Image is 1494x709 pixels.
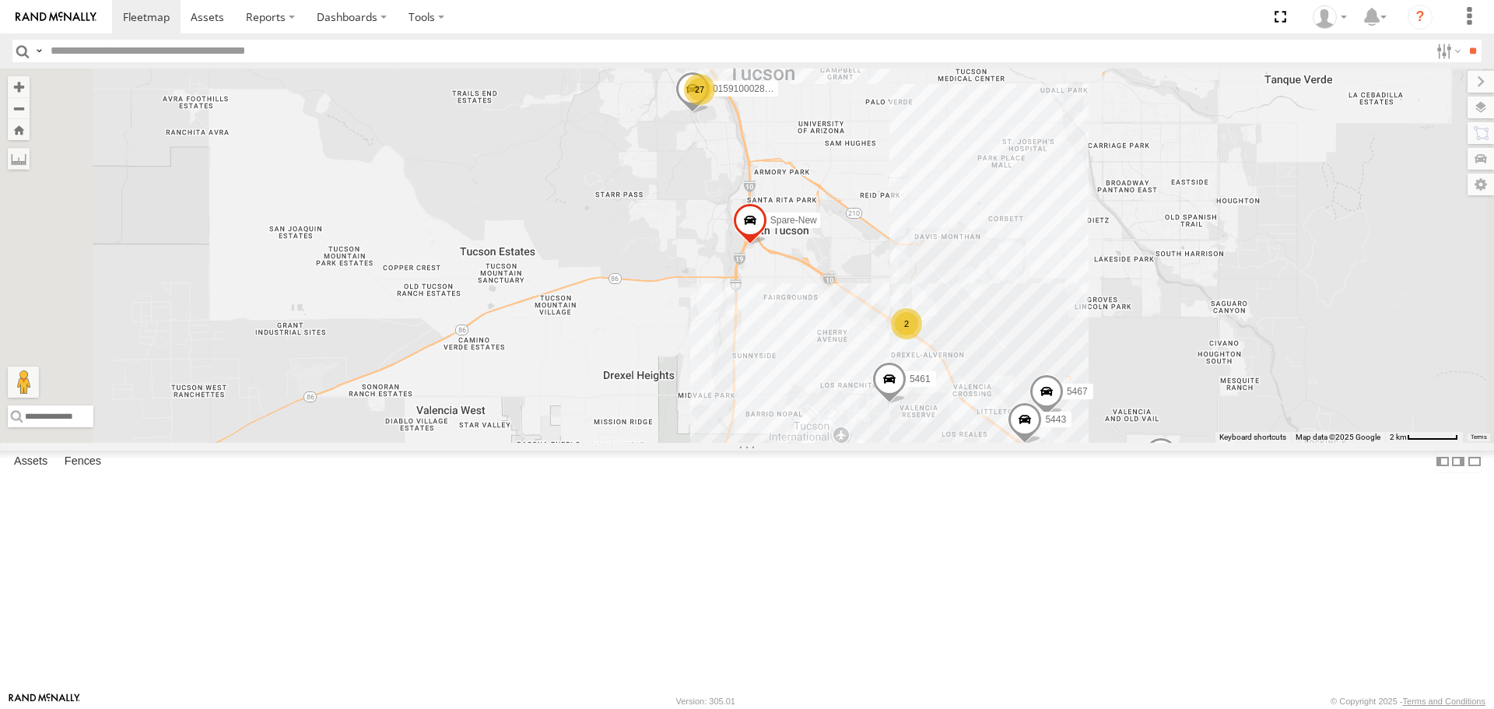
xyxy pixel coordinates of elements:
label: Dock Summary Table to the Left [1435,451,1450,473]
button: Zoom Home [8,119,30,140]
button: Zoom out [8,97,30,119]
label: Search Filter Options [1430,40,1464,62]
div: Version: 305.01 [676,697,735,706]
button: Zoom in [8,76,30,97]
label: Hide Summary Table [1467,451,1482,473]
span: 015910002848433 [713,83,791,94]
a: Terms and Conditions [1403,697,1485,706]
span: Spare-New [770,215,817,226]
label: Map Settings [1468,174,1494,195]
div: 2 [891,308,922,339]
button: Map Scale: 2 km per 62 pixels [1385,432,1463,443]
span: 2 km [1390,433,1407,441]
i: ? [1408,5,1433,30]
span: Map data ©2025 Google [1296,433,1380,441]
div: Edward Espinoza [1307,5,1352,29]
label: Assets [6,451,55,473]
img: rand-logo.svg [16,12,96,23]
label: Fences [57,451,109,473]
a: Visit our Website [9,693,80,709]
span: 5443 [1045,414,1066,425]
label: Dock Summary Table to the Right [1450,451,1466,473]
label: Measure [8,148,30,170]
a: Terms [1471,433,1487,440]
span: 5461 [910,374,931,385]
span: 5467 [1067,387,1088,398]
div: © Copyright 2025 - [1331,697,1485,706]
div: 27 [684,74,715,105]
button: Drag Pegman onto the map to open Street View [8,367,39,398]
button: Keyboard shortcuts [1219,432,1286,443]
label: Search Query [33,40,45,62]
